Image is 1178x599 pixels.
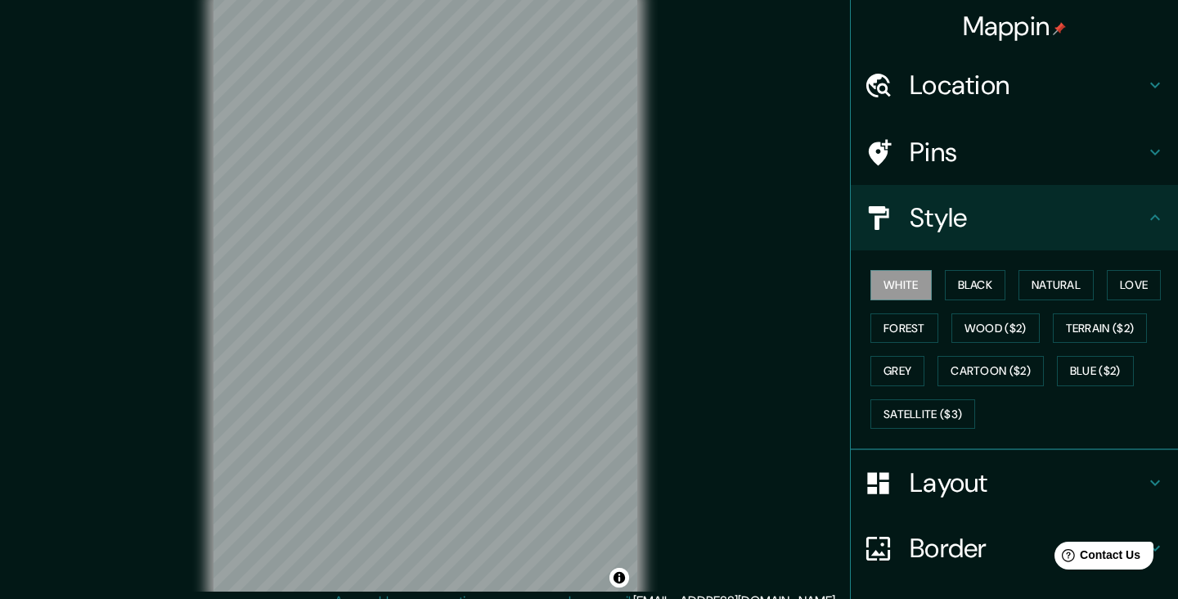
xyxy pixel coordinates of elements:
[910,136,1145,169] h4: Pins
[945,270,1006,300] button: Black
[910,201,1145,234] h4: Style
[1053,313,1148,344] button: Terrain ($2)
[851,450,1178,516] div: Layout
[870,399,975,430] button: Satellite ($3)
[609,568,629,588] button: Toggle attribution
[851,185,1178,250] div: Style
[910,532,1145,565] h4: Border
[1107,270,1161,300] button: Love
[1057,356,1134,386] button: Blue ($2)
[910,69,1145,101] h4: Location
[963,10,1067,43] h4: Mappin
[870,313,938,344] button: Forest
[910,466,1145,499] h4: Layout
[1032,535,1160,581] iframe: Help widget launcher
[937,356,1044,386] button: Cartoon ($2)
[1018,270,1094,300] button: Natural
[870,356,924,386] button: Grey
[870,270,932,300] button: White
[851,516,1178,581] div: Border
[851,52,1178,118] div: Location
[1053,22,1066,35] img: pin-icon.png
[851,119,1178,185] div: Pins
[951,313,1040,344] button: Wood ($2)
